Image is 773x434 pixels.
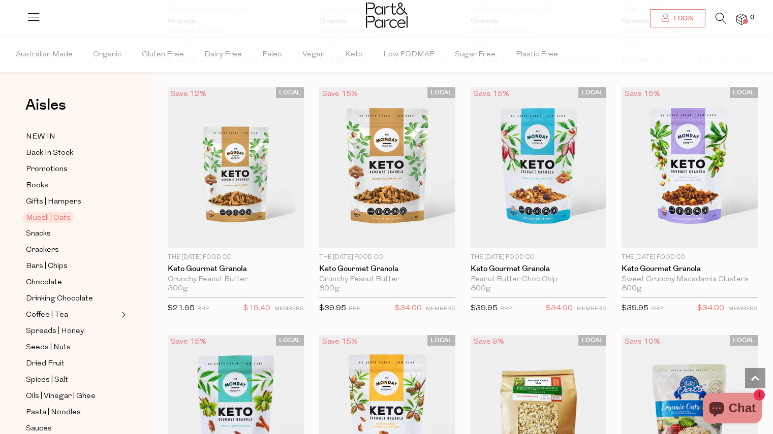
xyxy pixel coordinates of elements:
[622,253,758,262] p: The [DATE] Food Co
[319,253,455,262] p: The [DATE] Food Co
[26,292,118,305] a: Drinking Chocolate
[319,264,455,274] a: Keto Gourmet Granola
[25,94,66,116] span: Aisles
[577,306,606,312] small: MEMBERS
[26,407,81,419] span: Pasta | Noodles
[622,335,663,349] div: Save 10%
[26,147,73,159] span: Back In Stock
[26,227,118,240] a: Snacks
[26,131,55,143] span: NEW IN
[26,358,65,370] span: Dried Fruit
[26,179,118,192] a: Books
[736,14,747,24] a: 0
[349,306,360,312] small: RRP
[26,357,118,370] a: Dried Fruit
[471,87,607,248] img: Keto Gourmet Granola
[651,306,663,312] small: RRP
[26,163,68,176] span: Promotions
[26,390,118,403] a: Oils | Vinegar | Ghee
[622,305,648,312] span: $39.95
[16,37,73,73] span: Australian Made
[319,87,361,101] div: Save 15%
[546,302,573,315] span: $34.00
[427,335,455,346] span: LOCAL
[395,302,422,315] span: $34.00
[26,309,68,321] span: Coffee | Tea
[274,306,304,312] small: MEMBERS
[319,305,346,312] span: $39.95
[622,275,758,284] div: Sweet Crunchy Macadamia Clusters
[26,342,71,354] span: Seeds | Nuts
[471,275,607,284] div: Peanut Butter Choc Chip
[119,309,126,321] button: Expand/Collapse Coffee | Tea
[728,306,758,312] small: MEMBERS
[168,305,195,312] span: $21.95
[671,14,694,23] span: Login
[622,284,642,293] span: 800g
[319,335,361,349] div: Save 15%
[319,284,339,293] span: 800g
[427,87,455,98] span: LOCAL
[26,341,118,354] a: Seeds | Nuts
[622,87,758,248] img: Keto Gourmet Granola
[26,130,118,143] a: NEW IN
[26,276,118,289] a: Chocolate
[243,302,270,315] span: $19.40
[26,180,48,192] span: Books
[26,406,118,419] a: Pasta | Noodles
[168,87,304,248] img: Keto Gourmet Granola
[26,325,118,338] a: Spreads | Honey
[168,284,188,293] span: 300g
[26,228,51,240] span: Snacks
[471,284,491,293] span: 800g
[471,253,607,262] p: The [DATE] Food Co
[26,325,84,338] span: Spreads | Honey
[26,374,68,386] span: Spices | Salt
[276,87,304,98] span: LOCAL
[26,147,118,159] a: Back In Stock
[471,87,512,101] div: Save 15%
[26,212,118,224] a: Muesli | Oats
[262,37,282,73] span: Paleo
[168,335,209,349] div: Save 15%
[26,260,68,273] span: Bars | Chips
[302,37,325,73] span: Vegan
[455,37,496,73] span: Sugar Free
[25,97,66,123] a: Aisles
[700,393,765,426] inbox-online-store-chat: Shopify online store chat
[426,306,455,312] small: MEMBERS
[697,302,724,315] span: $34.00
[26,293,93,305] span: Drinking Chocolate
[26,244,59,256] span: Crackers
[319,87,455,248] img: Keto Gourmet Granola
[26,390,96,403] span: Oils | Vinegar | Ghee
[168,87,209,101] div: Save 12%
[730,87,758,98] span: LOCAL
[319,275,455,284] div: Crunchy Peanut Butter
[276,335,304,346] span: LOCAL
[471,264,607,274] a: Keto Gourmet Granola
[578,87,606,98] span: LOCAL
[26,374,118,386] a: Spices | Salt
[622,87,663,101] div: Save 15%
[26,163,118,176] a: Promotions
[622,264,758,274] a: Keto Gourmet Granola
[26,195,118,208] a: Gifts | Hampers
[168,253,304,262] p: The [DATE] Food Co
[23,212,73,223] span: Muesli | Oats
[383,37,435,73] span: Low FODMAP
[168,264,304,274] a: Keto Gourmet Granola
[578,335,606,346] span: LOCAL
[345,37,363,73] span: Keto
[142,37,184,73] span: Gluten Free
[366,3,408,28] img: Part&Parcel
[26,196,81,208] span: Gifts | Hampers
[471,305,498,312] span: $39.95
[26,244,118,256] a: Crackers
[93,37,121,73] span: Organic
[650,9,705,27] a: Login
[168,275,304,284] div: Crunchy Peanut Butter
[748,13,757,22] span: 0
[197,306,209,312] small: RRP
[26,309,118,321] a: Coffee | Tea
